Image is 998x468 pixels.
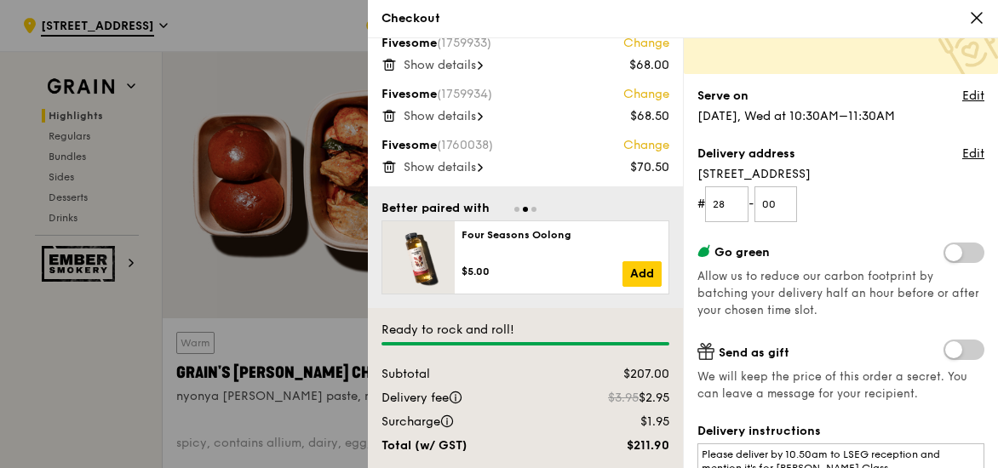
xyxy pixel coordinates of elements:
span: Show details [404,58,476,72]
input: Unit [754,186,798,222]
a: Edit [962,88,984,105]
div: $68.50 [630,108,669,125]
div: $2.95 [551,390,680,407]
a: Edit [962,146,984,163]
a: Change [623,86,669,103]
input: Floor [705,186,748,222]
form: # - [697,186,984,222]
span: Go to slide 1 [514,207,519,212]
div: $70.50 [630,159,669,176]
span: [DATE], Wed at 10:30AM–11:30AM [697,109,895,123]
div: Total (w/ GST) [371,437,576,454]
span: Go to slide 2 [523,207,528,212]
span: Go green [714,245,770,260]
span: Show details [404,109,476,123]
a: Change [623,137,669,154]
div: $207.00 [576,366,680,383]
img: Meal donation [938,17,998,77]
span: Go to slide 3 [531,207,536,212]
div: Fivesome [381,137,669,154]
div: Subtotal [371,366,576,383]
div: $211.90 [576,437,680,454]
div: Fivesome [381,35,669,52]
div: Delivery fee [371,390,551,407]
div: Better paired with [381,200,490,217]
a: Change [623,35,669,52]
span: Allow us to reduce our carbon footprint by batching your delivery half an hour before or after yo... [697,270,979,317]
div: $68.00 [629,57,669,74]
label: Delivery instructions [697,423,984,440]
span: (1759933) [437,36,491,50]
span: We will keep the price of this order a secret. You can leave a message for your recipient. [697,368,984,402]
a: Add [622,261,662,287]
span: (1759934) [437,87,492,101]
span: $3.95 [608,391,639,405]
div: Surcharge [371,414,576,431]
div: Four Seasons Oolong [462,228,662,242]
div: $5.00 [462,265,622,278]
div: Ready to rock and roll! [381,322,669,339]
div: Fivesome [381,86,669,103]
span: Send as gift [719,345,789,360]
span: [STREET_ADDRESS] [697,166,984,183]
label: Delivery address [697,146,795,163]
label: Serve on [697,88,748,105]
span: Show details [404,160,476,174]
span: (1760038) [437,138,493,152]
div: Checkout [381,10,984,27]
div: $1.95 [576,414,680,431]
